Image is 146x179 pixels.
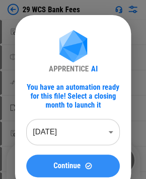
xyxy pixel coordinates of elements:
div: [DATE] [26,119,120,145]
img: Apprentice AI [54,30,92,64]
span: Continue [54,162,81,170]
img: Continue [85,162,92,170]
div: AI [91,64,98,73]
div: APPRENTICE [49,64,89,73]
button: ContinueContinue [26,155,120,177]
div: You have an automation ready for this file! Select a closing month to launch it [26,83,120,109]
